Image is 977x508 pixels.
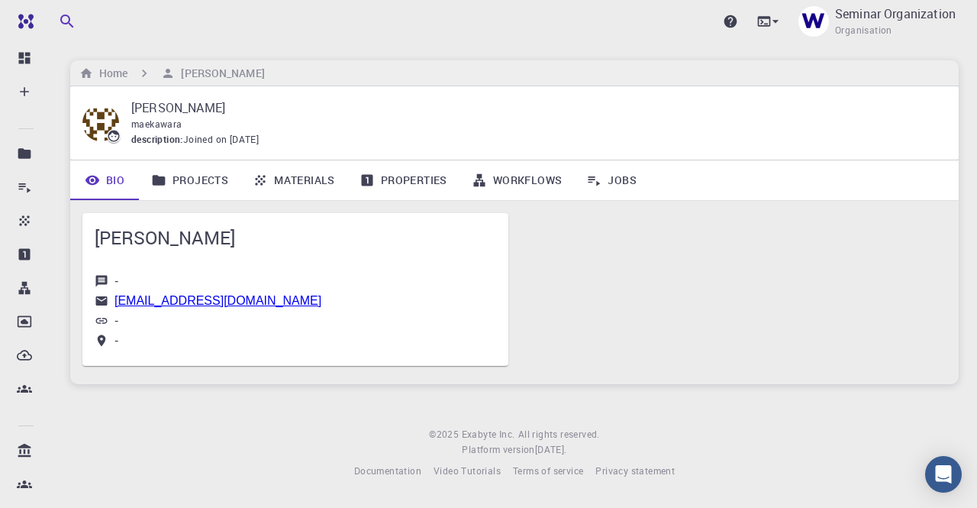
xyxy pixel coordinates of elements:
img: logo [12,14,34,29]
a: Jobs [574,160,649,200]
a: Privacy statement [595,464,675,479]
h6: Home [93,65,127,82]
a: Exabyte Inc. [462,427,515,442]
a: - [114,314,118,327]
span: All rights reserved. [518,427,600,442]
a: [DATE]. [535,442,567,458]
a: Bio [70,160,139,200]
span: [PERSON_NAME] [95,225,496,250]
span: Video Tutorials [434,464,501,477]
span: description : [131,132,183,147]
h6: [PERSON_NAME] [175,65,264,82]
p: Seminar Organization [835,5,956,23]
span: Joined on [DATE] [183,132,259,147]
span: © 2025 [429,427,461,442]
div: - [114,274,118,288]
a: Projects [139,160,240,200]
span: - [114,334,118,347]
span: maekawara [131,118,182,130]
span: Terms of service [513,464,583,477]
span: Documentation [354,464,421,477]
span: Privacy statement [595,464,675,477]
a: Video Tutorials [434,464,501,479]
span: [DATE] . [535,443,567,455]
img: Seminar Organization [798,6,829,37]
a: Properties [347,160,459,200]
nav: breadcrumb [76,65,268,82]
a: Materials [240,160,347,200]
span: Exabyte Inc. [462,428,515,440]
a: Workflows [459,160,575,200]
a: Documentation [354,464,421,479]
span: Platform version [462,442,534,458]
p: [PERSON_NAME] [131,99,934,117]
a: Terms of service [513,464,583,479]
span: Organisation [835,23,892,38]
a: [EMAIL_ADDRESS][DOMAIN_NAME] [114,294,321,307]
div: Open Intercom Messenger [925,456,962,493]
